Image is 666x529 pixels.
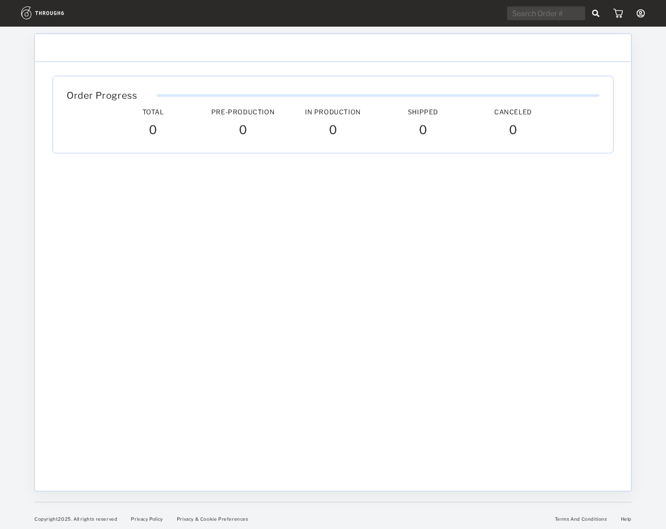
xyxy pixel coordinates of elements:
[21,6,85,19] img: logo.1c10ca64.svg
[408,108,438,116] span: Shipped
[67,90,137,101] span: Order Progress
[305,108,361,116] span: In Production
[613,9,623,18] img: icon_cart.dab5cea1.svg
[555,516,607,522] a: Terms And Conditions
[142,108,164,116] span: Total
[177,516,248,522] a: Privacy & Cookie Preferences
[419,123,428,139] span: 0
[494,108,532,116] span: Canceled
[239,123,248,139] span: 0
[329,123,338,139] span: 0
[507,6,585,20] input: Search Order #
[131,516,163,522] a: Privacy Policy
[149,123,158,139] span: 0
[34,516,117,522] span: Copyright 2025 . All rights reserved
[509,123,518,139] span: 0
[621,516,632,522] a: Help
[211,108,275,116] span: Pre-Production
